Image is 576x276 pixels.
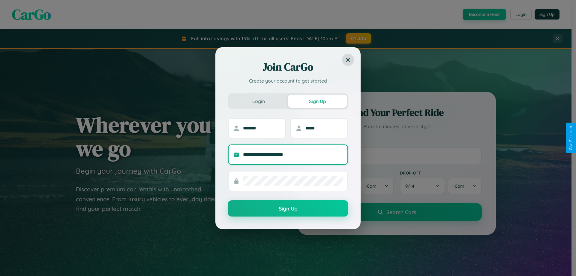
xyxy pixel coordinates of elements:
p: Create your account to get started [228,77,348,84]
div: Give Feedback [569,126,573,150]
button: Sign Up [288,95,347,108]
button: Sign Up [228,200,348,217]
h2: Join CarGo [228,60,348,74]
button: Login [229,95,288,108]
